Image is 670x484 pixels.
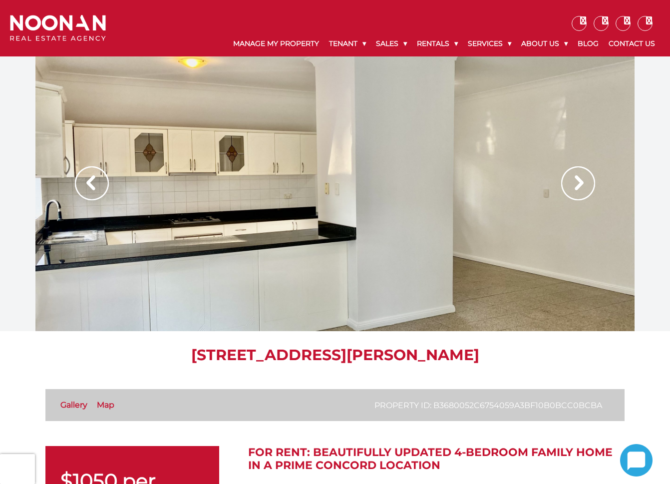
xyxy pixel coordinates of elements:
a: Map [97,400,114,410]
a: Tenant [324,31,371,56]
img: Arrow slider [75,166,109,200]
a: Rentals [412,31,463,56]
a: Blog [573,31,604,56]
a: About Us [516,31,573,56]
a: Manage My Property [228,31,324,56]
h1: [STREET_ADDRESS][PERSON_NAME] [45,346,625,364]
img: Noonan Real Estate Agency [10,15,106,41]
a: Gallery [60,400,87,410]
h2: For Rent: Beautifully Updated 4-Bedroom Family Home in a Prime Concord Location [248,446,625,473]
a: Services [463,31,516,56]
img: Arrow slider [561,166,595,200]
p: Property ID: b3680052c6754059a3bf10b0bcc0bcba [374,399,602,412]
a: Sales [371,31,412,56]
a: Contact Us [604,31,660,56]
